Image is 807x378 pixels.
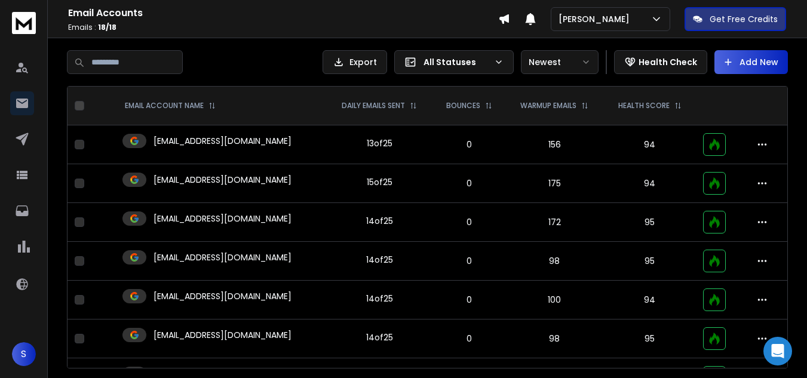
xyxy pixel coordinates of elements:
[154,329,291,341] p: [EMAIL_ADDRESS][DOMAIN_NAME]
[763,337,792,365] div: Open Intercom Messenger
[505,125,603,164] td: 156
[639,56,697,68] p: Health Check
[424,56,489,68] p: All Statuses
[366,215,393,227] div: 14 of 25
[603,203,696,242] td: 95
[366,254,393,266] div: 14 of 25
[440,294,498,306] p: 0
[366,331,393,343] div: 14 of 25
[98,22,116,32] span: 18 / 18
[68,23,498,32] p: Emails :
[505,281,603,319] td: 100
[342,101,405,110] p: DAILY EMAILS SENT
[154,251,291,263] p: [EMAIL_ADDRESS][DOMAIN_NAME]
[505,319,603,358] td: 98
[559,13,634,25] p: [PERSON_NAME]
[440,333,498,345] p: 0
[521,50,599,74] button: Newest
[505,164,603,203] td: 175
[367,137,392,149] div: 13 of 25
[603,164,696,203] td: 94
[603,319,696,358] td: 95
[440,216,498,228] p: 0
[505,242,603,281] td: 98
[440,255,498,267] p: 0
[125,101,216,110] div: EMAIL ACCOUNT NAME
[603,281,696,319] td: 94
[154,213,291,225] p: [EMAIL_ADDRESS][DOMAIN_NAME]
[154,135,291,147] p: [EMAIL_ADDRESS][DOMAIN_NAME]
[603,242,696,281] td: 95
[505,203,603,242] td: 172
[440,177,498,189] p: 0
[367,176,392,188] div: 15 of 25
[520,101,576,110] p: WARMUP EMAILS
[12,342,36,366] button: S
[685,7,786,31] button: Get Free Credits
[618,101,670,110] p: HEALTH SCORE
[68,6,498,20] h1: Email Accounts
[710,13,778,25] p: Get Free Credits
[323,50,387,74] button: Export
[366,293,393,305] div: 14 of 25
[12,12,36,34] img: logo
[154,290,291,302] p: [EMAIL_ADDRESS][DOMAIN_NAME]
[446,101,480,110] p: BOUNCES
[440,139,498,150] p: 0
[614,50,707,74] button: Health Check
[154,174,291,186] p: [EMAIL_ADDRESS][DOMAIN_NAME]
[714,50,788,74] button: Add New
[603,125,696,164] td: 94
